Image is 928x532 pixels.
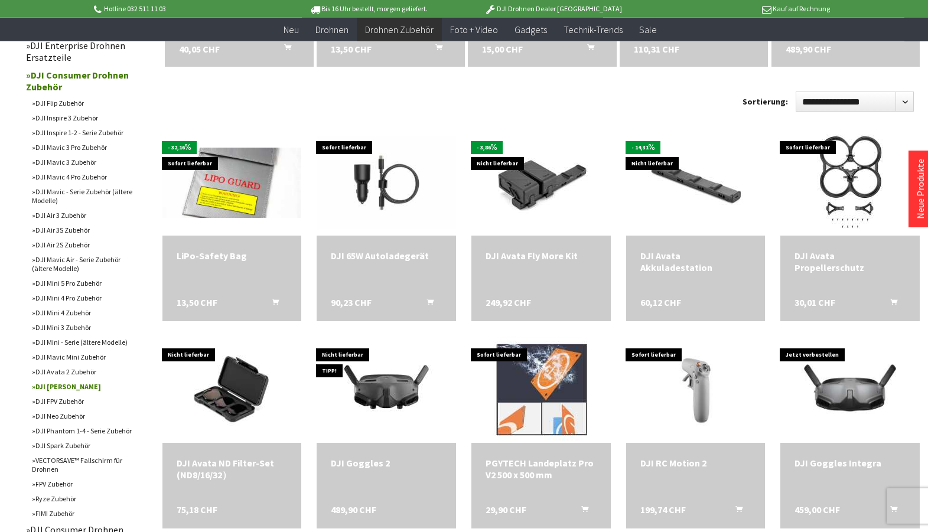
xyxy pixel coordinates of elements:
[795,504,840,515] span: 459,00 CHF
[795,457,906,469] a: DJI Goggles Integra 459,00 CHF In den Warenkorb
[331,504,376,515] span: 489,90 CHF
[567,504,595,519] button: In den Warenkorb
[640,457,751,469] a: DJI RC Motion 2 199,74 CHF In den Warenkorb
[26,208,138,223] a: DJI Air 3 Zubehör
[784,129,917,236] img: DJI Avata Propellerschutz
[486,504,526,515] span: 29,90 CHF
[26,379,138,394] a: DJI [PERSON_NAME]
[26,125,138,140] a: DJI Inspire 1-2 - Serie Zubehör
[442,18,506,42] a: Foto + Video
[555,18,631,42] a: Technik-Trends
[26,291,138,305] a: DJI Mini 4 Pro Zubehör
[506,18,555,42] a: Gadgets
[634,42,679,56] span: 110,31 CHF
[365,24,434,35] span: Drohnen Zubehör
[914,159,926,219] a: Neue Produkte
[26,438,138,453] a: DJI Spark Zubehör
[177,457,288,482] div: DJI Avata ND Filter-Set (ND8/16/32）
[177,250,288,262] a: LiPo-Safety Bag 13,50 CHF In den Warenkorb
[450,24,498,35] span: Foto + Video
[26,320,138,335] a: DJI Mini 3 Zubehör
[412,296,441,312] button: In den Warenkorb
[631,18,665,42] a: Sale
[721,504,750,519] button: In den Warenkorb
[629,129,762,236] img: DJI Avata Akkuladestation
[488,337,594,443] img: PGYTECH Landeplatz Pro V2 500 x 500 mm
[876,504,904,519] button: In den Warenkorb
[258,296,286,312] button: In den Warenkorb
[26,476,138,491] a: FPV Zubehör
[20,66,138,96] a: DJI Consumer Drohnen Zubehör
[640,250,751,273] div: DJI Avata Akkuladestation
[486,296,531,308] span: 249,92 CHF
[357,18,442,42] a: Drohnen Zubehör
[26,350,138,364] a: DJI Mavic Mini Zubehör
[333,337,439,443] img: DJI Goggles 2
[486,250,597,262] div: DJI Avata Fly More Kit
[162,148,302,218] img: LiPo-Safety Bag
[275,18,307,42] a: Neu
[795,250,906,273] a: DJI Avata Propellerschutz 30,01 CHF In den Warenkorb
[795,457,906,469] div: DJI Goggles Integra
[780,344,920,436] img: DJI Goggles Integra
[270,42,298,57] button: In den Warenkorb
[461,2,645,16] p: DJI Drohnen Dealer [GEOGRAPHIC_DATA]
[165,337,298,443] img: DJI Avata ND Filter-Set (ND8/16/32）
[26,110,138,125] a: DJI Inspire 3 Zubehör
[486,250,597,262] a: DJI Avata Fly More Kit 249,92 CHF
[331,457,442,469] div: DJI Goggles 2
[26,423,138,438] a: DJI Phantom 1-4 - Serie Zubehör
[795,296,835,308] span: 30,01 CHF
[26,184,138,208] a: DJI Mavic - Serie Zubehör (ältere Modelle)
[26,394,138,409] a: DJI FPV Zubehör
[26,409,138,423] a: DJI Neo Zubehör
[26,155,138,169] a: DJI Mavic 3 Zubehör
[26,140,138,155] a: DJI Mavic 3 Pro Zubehör
[421,42,450,57] button: In den Warenkorb
[26,506,138,521] a: FIMI Zubehör
[26,252,138,276] a: DJI Mavic Air - Serie Zubehör (ältere Modelle)
[26,491,138,506] a: Ryze Zubehör
[26,237,138,252] a: DJI Air 2S Zubehör
[276,2,461,16] p: Bis 16 Uhr bestellt, morgen geliefert.
[640,504,686,515] span: 199,74 CHF
[474,129,607,236] img: DJI Avata Fly More Kit
[26,305,138,320] a: DJI Mini 4 Zubehör
[26,223,138,237] a: DJI Air 3S Zubehör
[482,42,523,56] span: 15,00 CHF
[179,42,220,56] span: 40,05 CHF
[26,276,138,291] a: DJI Mini 5 Pro Zubehör
[573,42,601,57] button: In den Warenkorb
[26,453,138,476] a: VECTORSAVE™ Fallschirm für Drohnen
[639,24,657,35] span: Sale
[26,364,138,379] a: DJI Avata 2 Zubehör
[317,136,456,229] img: DJI 65W Autoladegerät
[177,504,217,515] span: 75,18 CHF
[795,250,906,273] div: DJI Avata Propellerschutz
[626,344,766,436] img: DJI RC Motion 2
[331,296,372,308] span: 90,23 CHF
[177,296,217,308] span: 13,50 CHF
[177,250,288,262] div: LiPo-Safety Bag
[26,96,138,110] a: DJI Flip Zubehör
[92,2,276,16] p: Hotline 032 511 11 03
[20,37,138,66] a: DJI Enterprise Drohnen Ersatzteile
[331,250,442,262] a: DJI 65W Autoladegerät 90,23 CHF In den Warenkorb
[786,42,831,56] span: 489,90 CHF
[26,169,138,184] a: DJI Mavic 4 Pro Zubehör
[315,24,349,35] span: Drohnen
[486,457,597,481] div: PGYTECH Landeplatz Pro V2 500 x 500 mm
[640,250,751,273] a: DJI Avata Akkuladestation 60,12 CHF
[284,24,299,35] span: Neu
[876,296,904,312] button: In den Warenkorb
[743,92,788,111] label: Sortierung:
[515,24,547,35] span: Gadgets
[564,24,623,35] span: Technik-Trends
[331,250,442,262] div: DJI 65W Autoladegerät
[640,296,681,308] span: 60,12 CHF
[331,457,442,469] a: DJI Goggles 2 489,90 CHF
[331,42,372,56] span: 13,50 CHF
[26,335,138,350] a: DJI Mini - Serie (ältere Modelle)
[177,457,288,482] a: DJI Avata ND Filter-Set (ND8/16/32） 75,18 CHF
[646,2,830,16] p: Kauf auf Rechnung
